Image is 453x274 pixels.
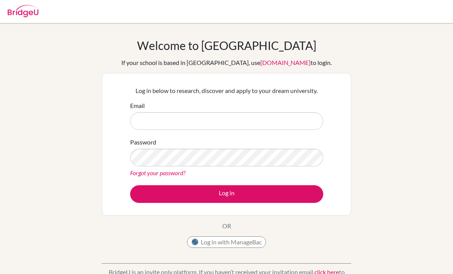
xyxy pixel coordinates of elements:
[260,59,311,66] a: [DOMAIN_NAME]
[8,5,38,17] img: Bridge-U
[137,38,316,52] h1: Welcome to [GEOGRAPHIC_DATA]
[130,185,323,203] button: Log in
[187,236,266,248] button: Log in with ManageBac
[121,58,332,67] div: If your school is based in [GEOGRAPHIC_DATA], use to login.
[222,221,231,231] p: OR
[130,101,145,110] label: Email
[130,86,323,95] p: Log in below to research, discover and apply to your dream university.
[130,169,185,176] a: Forgot your password?
[130,138,156,147] label: Password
